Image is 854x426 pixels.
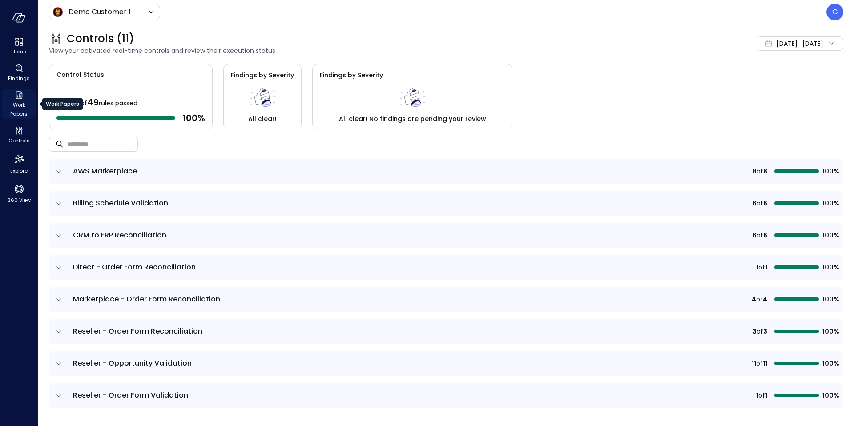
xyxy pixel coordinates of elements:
[753,166,757,176] span: 8
[339,114,486,124] span: All clear! No findings are pending your review
[757,198,763,208] span: of
[763,294,767,304] span: 4
[54,199,63,208] button: expand row
[756,262,758,272] span: 1
[8,74,30,83] span: Findings
[99,99,137,108] span: rules passed
[73,294,220,304] span: Marketplace - Order Form Reconciliation
[67,32,134,46] span: Controls (11)
[182,112,205,124] span: 100 %
[763,166,767,176] span: 8
[10,166,28,175] span: Explore
[763,326,767,336] span: 3
[765,390,767,400] span: 1
[49,46,598,56] span: View your activated real-time controls and review their execution status
[2,151,36,176] div: Explore
[73,358,192,368] span: Reseller - Opportunity Validation
[763,198,767,208] span: 6
[87,96,99,109] span: 49
[763,230,767,240] span: 6
[54,391,63,400] button: expand row
[757,326,763,336] span: of
[42,98,83,110] div: Work Papers
[826,4,843,20] div: Guy Zilberberg
[54,167,63,176] button: expand row
[777,39,798,48] span: [DATE]
[822,358,838,368] span: 100%
[765,262,767,272] span: 1
[73,390,188,400] span: Reseller - Order Form Validation
[2,181,36,205] div: 360 View
[54,231,63,240] button: expand row
[12,47,26,56] span: Home
[320,71,383,80] span: Findings by Severity
[52,7,63,17] img: Icon
[54,359,63,368] button: expand row
[753,198,757,208] span: 6
[822,198,838,208] span: 100%
[758,390,765,400] span: of
[73,262,196,272] span: Direct - Order Form Reconciliation
[2,89,36,119] div: Work Papers
[756,390,758,400] span: 1
[822,166,838,176] span: 100%
[2,125,36,146] div: Controls
[73,326,202,336] span: Reseller - Order Form Reconciliation
[758,262,765,272] span: of
[822,326,838,336] span: 100%
[8,136,30,145] span: Controls
[5,100,32,118] span: Work Papers
[73,166,137,176] span: AWS Marketplace
[756,358,763,368] span: of
[752,294,756,304] span: 4
[822,390,838,400] span: 100%
[832,7,838,17] p: G
[2,36,36,57] div: Home
[2,62,36,84] div: Findings
[231,71,294,80] span: Findings by Severity
[753,230,757,240] span: 6
[757,230,763,240] span: of
[49,64,104,80] span: Control Status
[8,196,31,205] span: 360 View
[54,327,63,336] button: expand row
[757,166,763,176] span: of
[248,114,277,124] span: All clear!
[822,230,838,240] span: 100%
[54,295,63,304] button: expand row
[753,326,757,336] span: 3
[756,294,763,304] span: of
[822,262,838,272] span: 100%
[56,96,68,109] span: 49
[763,358,767,368] span: 11
[73,230,166,240] span: CRM to ERP Reconciliation
[752,358,756,368] span: 11
[73,198,168,208] span: Billing Schedule Validation
[54,263,63,272] button: expand row
[822,294,838,304] span: 100%
[68,7,131,17] p: Demo Customer 1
